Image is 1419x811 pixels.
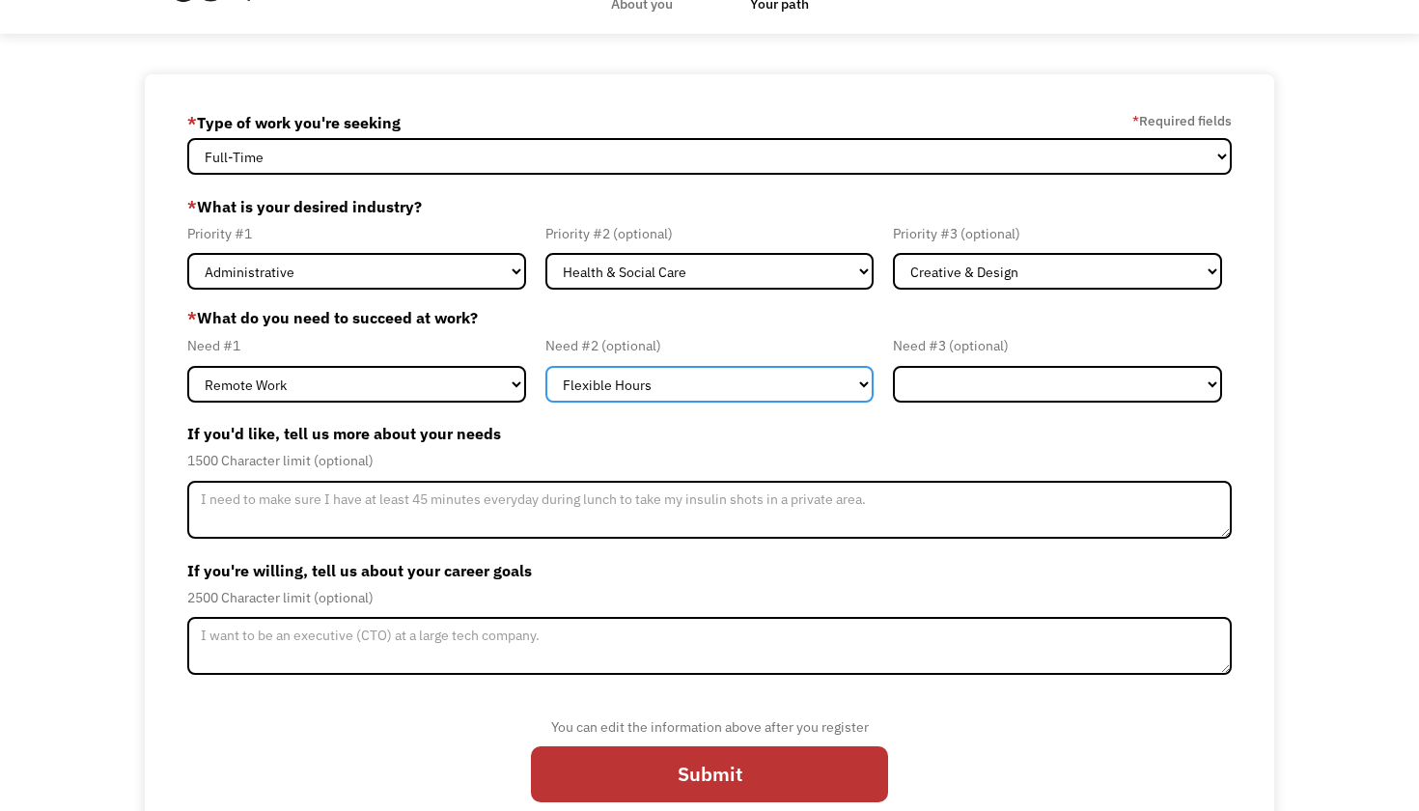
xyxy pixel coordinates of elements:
[187,449,1232,472] div: 1500 Character limit (optional)
[893,334,1222,357] div: Need #3 (optional)
[187,334,526,357] div: Need #1
[187,306,1232,329] label: What do you need to succeed at work?
[531,746,888,802] input: Submit
[893,222,1222,245] div: Priority #3 (optional)
[1132,109,1232,132] label: Required fields
[545,334,875,357] div: Need #2 (optional)
[545,222,875,245] div: Priority #2 (optional)
[187,555,1232,586] label: If you're willing, tell us about your career goals
[187,107,401,138] label: Type of work you're seeking
[187,418,1232,449] label: If you'd like, tell us more about your needs
[187,586,1232,609] div: 2500 Character limit (optional)
[187,191,1232,222] label: What is your desired industry?
[531,715,888,739] div: You can edit the information above after you register
[187,222,526,245] div: Priority #1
